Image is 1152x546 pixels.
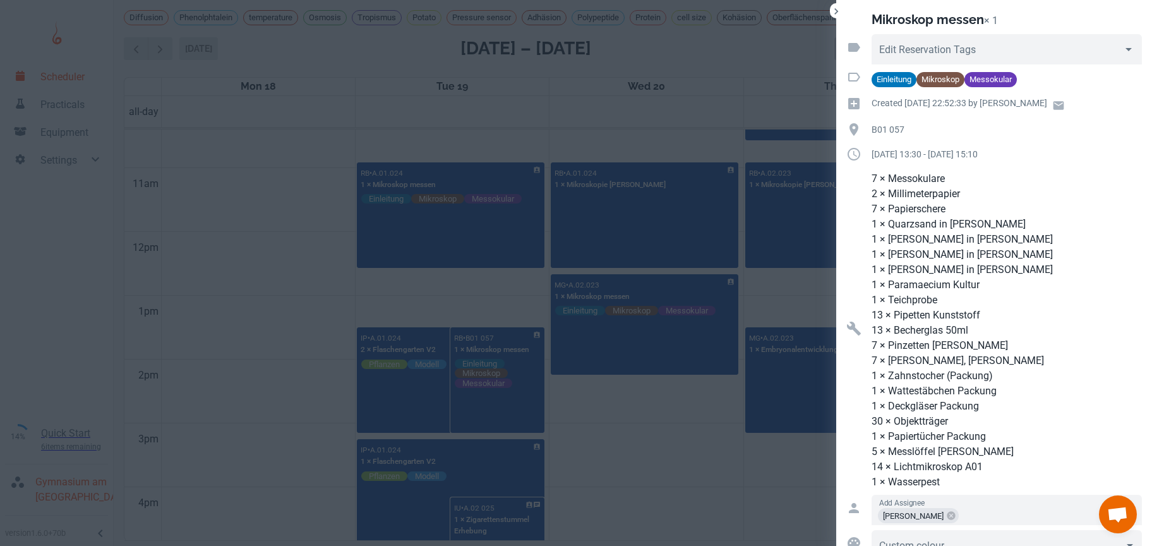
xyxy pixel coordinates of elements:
button: Close [830,5,843,18]
p: 1 × Deckgläser Packung [872,399,1142,414]
p: 1 × Wasserpest [872,475,1142,490]
svg: Duration [846,147,861,162]
p: 1 × Quarzsand in [PERSON_NAME] [872,217,1142,232]
span: Mikroskop [916,73,964,86]
p: 1 × [PERSON_NAME] in [PERSON_NAME] [872,232,1142,247]
p: 7 × Papierschere [872,202,1142,217]
svg: Reservation tags [846,40,861,55]
svg: Resources [846,321,861,336]
p: 7 × Messokulare [872,171,1142,186]
p: [DATE] 13:30 - [DATE] 15:10 [872,147,1142,161]
p: 7 × Pinzetten [PERSON_NAME] [872,338,1142,353]
p: Created [DATE] 22:52:33 by [PERSON_NAME] [872,96,1047,110]
svg: Location [846,122,861,137]
p: 1 × Zahnstocher (Packung) [872,368,1142,384]
p: B01 057 [872,123,1142,136]
p: 2 × Millimeterpapier [872,186,1142,202]
a: Email user [1047,94,1070,117]
span: Einleitung [872,73,916,86]
p: × 1 [984,15,998,27]
p: 30 × Objektträger [872,414,1142,429]
p: 5 × Messlöffel [PERSON_NAME] [872,444,1142,459]
a: Chat öffnen [1099,495,1137,533]
p: 1 × [PERSON_NAME] in [PERSON_NAME] [872,247,1142,262]
label: Add Assignee [879,497,925,508]
p: 1 × Teichprobe [872,293,1142,308]
p: 1 × Papiertücher Packung [872,429,1142,444]
span: [PERSON_NAME] [878,509,949,523]
div: [PERSON_NAME] [878,508,959,523]
p: 7 × [PERSON_NAME], [PERSON_NAME] [872,353,1142,368]
svg: Activity tags [846,70,861,85]
p: 13 × Pipetten Kunststoff [872,308,1142,323]
p: 1 × [PERSON_NAME] in [PERSON_NAME] [872,262,1142,277]
p: 1 × Paramaecium Kultur [872,277,1142,293]
p: 13 × Becherglas 50ml [872,323,1142,338]
svg: Creation time [846,96,861,111]
p: 1 × Wattestäbchen Packung [872,384,1142,399]
p: 14 × Lichtmikroskop A01 [872,459,1142,475]
span: Messokular [964,73,1017,86]
button: Open [1120,40,1137,58]
h2: Mikroskop messen [872,12,984,27]
svg: Assigned to [846,500,861,516]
